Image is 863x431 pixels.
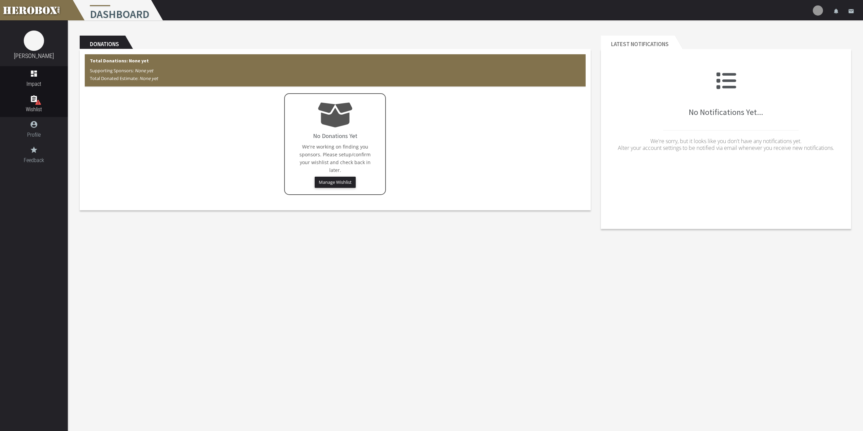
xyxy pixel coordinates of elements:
[85,54,586,86] div: Total Donations: None yet
[139,75,158,81] i: None yet
[30,70,38,78] i: dashboard
[313,133,357,139] h4: No Donations Yet
[14,52,54,59] a: [PERSON_NAME]
[80,36,125,49] h2: Donations
[315,177,356,188] button: Manage Wishlist
[24,31,44,51] img: image
[848,8,854,14] i: email
[618,144,834,152] span: Alter your account settings to be notified via email whenever you receive new notifications.
[90,58,149,64] b: Total Donations: None yet
[90,75,158,81] span: Total Donated Estimate:
[650,137,802,145] span: We're sorry, but it looks like you don't have any notifications yet.
[606,54,846,173] div: No Notifications Yet...
[833,8,839,14] i: notifications
[90,67,153,74] span: Supporting Sponsors:
[606,71,846,117] h2: No Notifications Yet...
[135,67,153,74] i: None yet
[292,143,378,174] p: We're working on finding you sponsors. Please setup/confirm your wishlist and check back in later.
[813,5,823,16] img: user-image
[601,36,675,49] h2: Latest Notifications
